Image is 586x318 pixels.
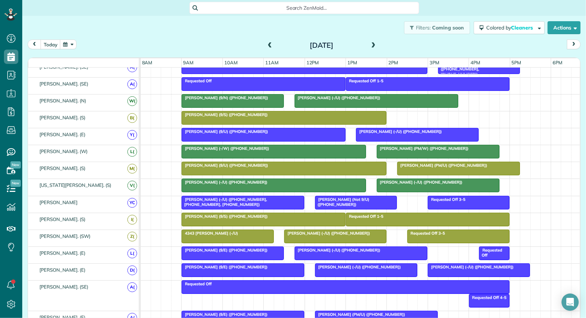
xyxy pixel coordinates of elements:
span: Z( [127,232,137,241]
span: New [10,180,21,187]
span: Cleaners [511,24,534,31]
span: [PERSON_NAME] (-/U) ([PHONE_NUMBER]) [315,264,401,269]
span: Y( [127,130,137,140]
span: A( [127,79,137,89]
span: [PERSON_NAME] (PM/W) ([PHONE_NUMBER]) [376,146,469,151]
span: [PERSON_NAME] (-/U) ([PHONE_NUMBER]) [356,129,442,134]
span: YC [127,198,137,208]
span: New [10,161,21,169]
span: M( [127,164,137,174]
span: Requested Off [181,78,212,83]
span: 11am [264,60,280,65]
span: [PERSON_NAME] (9/S) ([PHONE_NUMBER]) [181,112,268,117]
span: [PERSON_NAME]. (SW) [38,233,92,239]
span: [PERSON_NAME] (9/E) ([PHONE_NUMBER]) [181,248,268,253]
span: 9am [182,60,195,65]
span: [PERSON_NAME]. (S) [38,115,87,120]
span: 1pm [346,60,358,65]
span: [PERSON_NAME]. (SE) [38,81,90,87]
span: [PERSON_NAME] (-/U) ([PHONE_NUMBER], [PHONE_NUMBER], [PHONE_NUMBER]) [181,197,267,207]
span: [PERSON_NAME] (9/S) ([PHONE_NUMBER]) [181,214,268,219]
span: L( [127,147,137,157]
span: [PERSON_NAME] (9/U) ([PHONE_NUMBER]) [181,163,268,168]
span: Filters: [416,24,431,31]
span: [PERSON_NAME]. (S) [38,216,87,222]
span: [PERSON_NAME]. (E) [38,132,87,137]
button: today [41,40,61,49]
span: [PERSON_NAME] (9/U) ([PHONE_NUMBER]) [181,129,268,134]
span: Requested Off 4-5 [469,295,507,300]
span: Colored by [486,24,535,31]
span: A( [127,63,137,72]
span: 2pm [387,60,400,65]
span: [PERSON_NAME] (-/U) ([PHONE_NUMBER]) [294,248,381,253]
span: [PERSON_NAME] (9/N) ([PHONE_NUMBER]) [181,95,268,100]
button: prev [28,40,41,49]
span: A( [127,282,137,292]
span: [PERSON_NAME] (-/U) ([PHONE_NUMBER]) [181,180,268,185]
span: [PERSON_NAME] (-/U) ([PHONE_NUMBER]) [427,264,514,269]
div: Open Intercom Messenger [562,294,579,311]
h2: [DATE] [277,41,366,49]
span: I( [127,215,137,225]
span: [PERSON_NAME] (PM/U) ([PHONE_NUMBER]) [397,163,488,168]
span: D( [127,266,137,275]
span: 10am [223,60,239,65]
button: Actions [548,21,581,34]
span: [PERSON_NAME]. (E) [38,267,87,273]
span: Requested Off 3-5 [407,231,445,236]
span: 8am [141,60,154,65]
span: [PERSON_NAME] (AFTER 1PM/E) ([PHONE_NUMBER], [PHONE_NUMBER]) [438,61,504,77]
span: B( [127,113,137,123]
span: [PERSON_NAME]. (S) [38,165,87,171]
span: [PERSON_NAME]. (SE) [38,64,90,70]
span: [PERSON_NAME] (-/U) ([PHONE_NUMBER]) [294,95,381,100]
span: 6pm [551,60,564,65]
span: [US_STATE][PERSON_NAME]. (S) [38,182,113,188]
span: Requested Off 1-5 [346,214,384,219]
span: [PERSON_NAME] (-/U) ([PHONE_NUMBER]) [376,180,463,185]
span: W( [127,96,137,106]
button: Colored byCleaners [474,21,545,34]
span: 12pm [305,60,320,65]
span: L( [127,249,137,258]
span: [PERSON_NAME]. (E) [38,250,87,256]
span: [PERSON_NAME]. (N) [38,98,88,103]
span: Requested Off 3-5 [427,197,466,202]
span: [PERSON_NAME] (PM/U) ([PHONE_NUMBER]) [315,312,405,317]
span: Coming soon [432,24,464,31]
span: [PERSON_NAME] [38,199,79,205]
span: 4pm [469,60,482,65]
span: 4343 [PERSON_NAME] (-/U) [181,231,238,236]
span: [PERSON_NAME] (-/U) ([PHONE_NUMBER]) [284,231,370,236]
button: next [567,40,581,49]
span: V( [127,181,137,190]
span: [PERSON_NAME] (-/W) ([PHONE_NUMBER]) [181,146,269,151]
span: [PERSON_NAME] (9/E) ([PHONE_NUMBER]) [181,312,268,317]
span: [PERSON_NAME] (9/E) ([PHONE_NUMBER]) [181,264,268,269]
span: Requested Off [181,281,212,286]
span: [PERSON_NAME]. (W) [38,148,89,154]
span: 3pm [428,60,441,65]
span: [PERSON_NAME]. (SE) [38,284,90,290]
span: Requested Off 1-5 [346,78,384,83]
span: Requested Off [479,248,502,258]
span: [PERSON_NAME] (Not 9/U) ([PHONE_NUMBER]) [315,197,369,207]
span: 5pm [510,60,523,65]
